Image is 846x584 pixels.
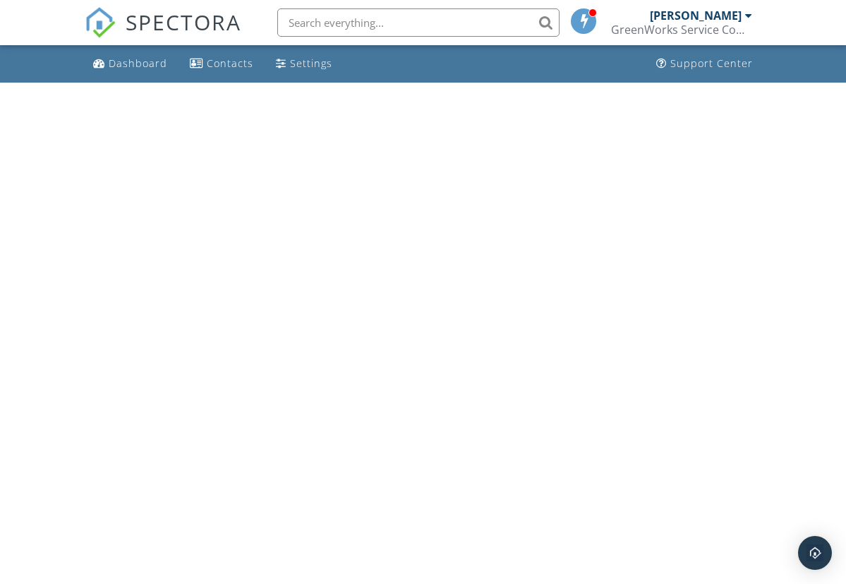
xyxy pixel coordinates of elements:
a: Contacts [184,51,259,77]
div: Open Intercom Messenger [798,536,832,570]
a: Dashboard [87,51,173,77]
a: SPECTORA [85,19,241,49]
div: Contacts [207,56,253,70]
div: Support Center [670,56,753,70]
span: SPECTORA [126,7,241,37]
input: Search everything... [277,8,560,37]
div: [PERSON_NAME] [650,8,742,23]
a: Support Center [651,51,759,77]
div: Dashboard [109,56,167,70]
img: The Best Home Inspection Software - Spectora [85,7,116,38]
div: GreenWorks Service Company [611,23,752,37]
a: Settings [270,51,338,77]
div: Settings [290,56,332,70]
